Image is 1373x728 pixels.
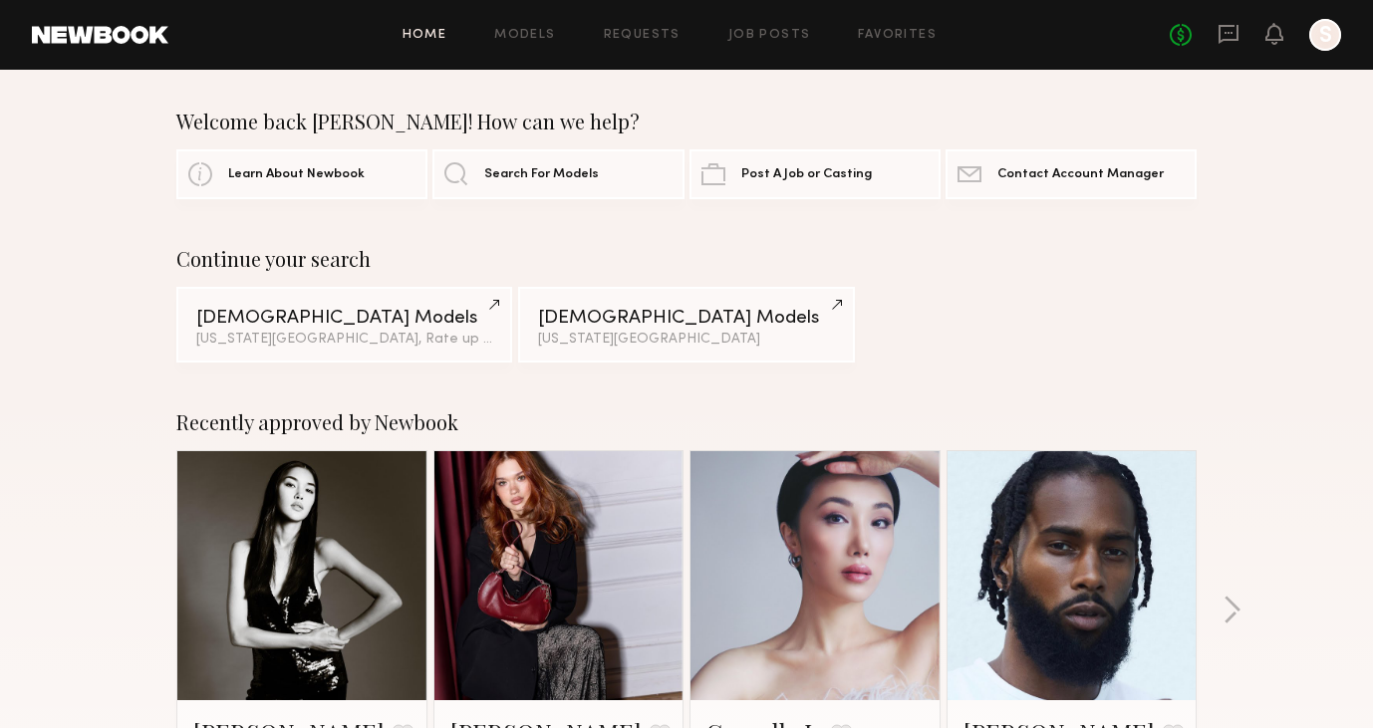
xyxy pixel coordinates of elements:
[176,110,1197,133] div: Welcome back [PERSON_NAME]! How can we help?
[403,29,447,42] a: Home
[176,410,1197,434] div: Recently approved by Newbook
[518,287,854,363] a: [DEMOGRAPHIC_DATA] Models[US_STATE][GEOGRAPHIC_DATA]
[997,168,1164,181] span: Contact Account Manager
[858,29,937,42] a: Favorites
[494,29,555,42] a: Models
[176,149,427,199] a: Learn About Newbook
[1309,19,1341,51] a: S
[538,309,834,328] div: [DEMOGRAPHIC_DATA] Models
[538,333,834,347] div: [US_STATE][GEOGRAPHIC_DATA]
[728,29,811,42] a: Job Posts
[741,168,872,181] span: Post A Job or Casting
[176,247,1197,271] div: Continue your search
[196,333,492,347] div: [US_STATE][GEOGRAPHIC_DATA], Rate up to $101
[604,29,681,42] a: Requests
[689,149,941,199] a: Post A Job or Casting
[484,168,599,181] span: Search For Models
[946,149,1197,199] a: Contact Account Manager
[432,149,684,199] a: Search For Models
[196,309,492,328] div: [DEMOGRAPHIC_DATA] Models
[228,168,365,181] span: Learn About Newbook
[176,287,512,363] a: [DEMOGRAPHIC_DATA] Models[US_STATE][GEOGRAPHIC_DATA], Rate up to $101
